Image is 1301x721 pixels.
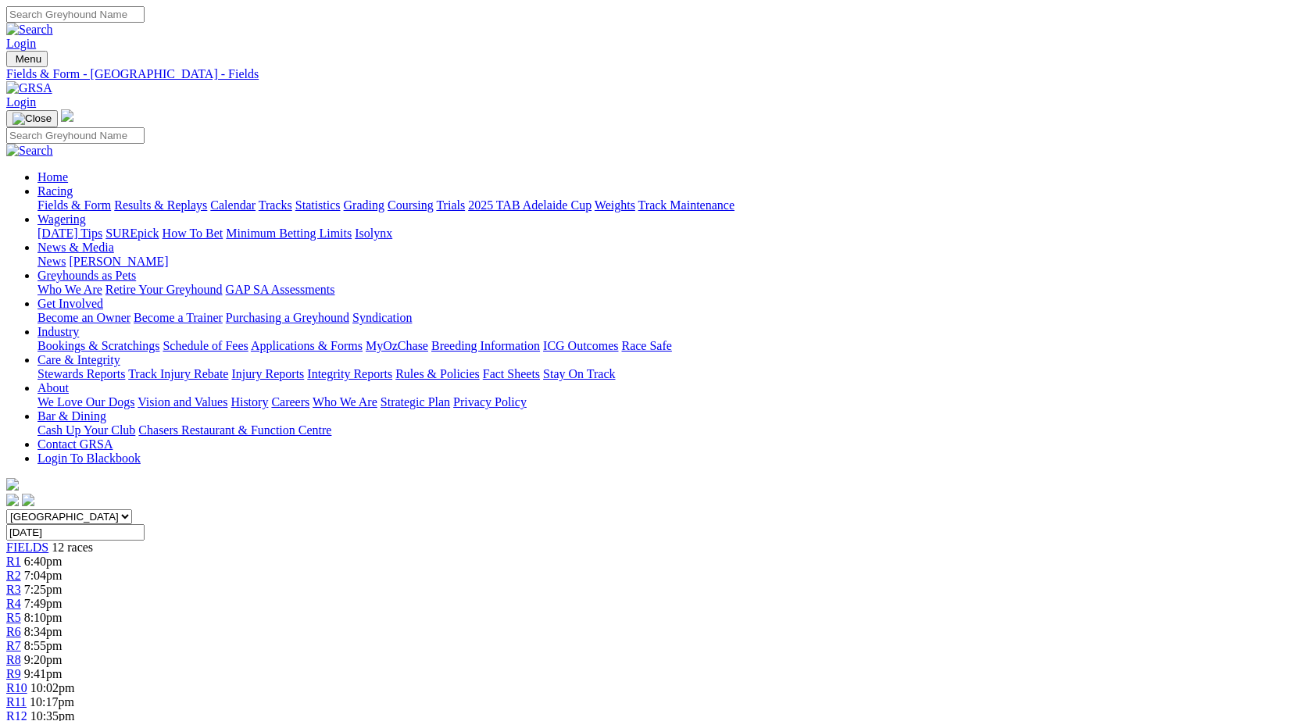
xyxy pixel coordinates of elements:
[6,667,21,680] a: R9
[6,569,21,582] a: R2
[6,583,21,596] a: R3
[24,639,63,652] span: 8:55pm
[295,198,341,212] a: Statistics
[105,283,223,296] a: Retire Your Greyhound
[381,395,450,409] a: Strategic Plan
[210,198,256,212] a: Calendar
[271,395,309,409] a: Careers
[6,67,1295,81] a: Fields & Form - [GEOGRAPHIC_DATA] - Fields
[24,625,63,638] span: 8:34pm
[6,681,27,694] a: R10
[6,81,52,95] img: GRSA
[38,423,135,437] a: Cash Up Your Club
[38,353,120,366] a: Care & Integrity
[24,611,63,624] span: 8:10pm
[6,611,21,624] a: R5
[16,53,41,65] span: Menu
[6,95,36,109] a: Login
[13,112,52,125] img: Close
[6,37,36,50] a: Login
[61,109,73,122] img: logo-grsa-white.png
[226,227,352,240] a: Minimum Betting Limits
[6,110,58,127] button: Toggle navigation
[6,653,21,666] a: R8
[6,23,53,37] img: Search
[38,241,114,254] a: News & Media
[38,269,136,282] a: Greyhounds as Pets
[388,198,434,212] a: Coursing
[38,437,113,451] a: Contact GRSA
[38,227,1295,241] div: Wagering
[114,198,207,212] a: Results & Replays
[6,494,19,506] img: facebook.svg
[231,395,268,409] a: History
[6,51,48,67] button: Toggle navigation
[24,583,63,596] span: 7:25pm
[38,395,1295,409] div: About
[38,198,111,212] a: Fields & Form
[6,695,27,709] a: R11
[52,541,93,554] span: 12 races
[38,325,79,338] a: Industry
[163,339,248,352] a: Schedule of Fees
[366,339,428,352] a: MyOzChase
[483,367,540,380] a: Fact Sheets
[6,6,145,23] input: Search
[128,367,228,380] a: Track Injury Rebate
[38,367,1295,381] div: Care & Integrity
[313,395,377,409] a: Who We Are
[38,297,103,310] a: Get Involved
[638,198,734,212] a: Track Maintenance
[395,367,480,380] a: Rules & Policies
[38,423,1295,437] div: Bar & Dining
[38,283,1295,297] div: Greyhounds as Pets
[436,198,465,212] a: Trials
[38,339,159,352] a: Bookings & Scratchings
[22,494,34,506] img: twitter.svg
[543,367,615,380] a: Stay On Track
[38,255,1295,269] div: News & Media
[6,625,21,638] a: R6
[38,311,1295,325] div: Get Involved
[38,409,106,423] a: Bar & Dining
[24,667,63,680] span: 9:41pm
[138,423,331,437] a: Chasers Restaurant & Function Centre
[621,339,671,352] a: Race Safe
[38,184,73,198] a: Racing
[6,555,21,568] a: R1
[226,283,335,296] a: GAP SA Assessments
[24,569,63,582] span: 7:04pm
[38,227,102,240] a: [DATE] Tips
[134,311,223,324] a: Become a Trainer
[163,227,223,240] a: How To Bet
[6,639,21,652] a: R7
[38,212,86,226] a: Wagering
[6,541,48,554] a: FIELDS
[355,227,392,240] a: Isolynx
[431,339,540,352] a: Breeding Information
[6,524,145,541] input: Select date
[38,452,141,465] a: Login To Blackbook
[6,127,145,144] input: Search
[38,339,1295,353] div: Industry
[543,339,618,352] a: ICG Outcomes
[38,198,1295,212] div: Racing
[138,395,227,409] a: Vision and Values
[24,555,63,568] span: 6:40pm
[468,198,592,212] a: 2025 TAB Adelaide Cup
[6,144,53,158] img: Search
[6,597,21,610] span: R4
[344,198,384,212] a: Grading
[38,367,125,380] a: Stewards Reports
[6,478,19,491] img: logo-grsa-white.png
[24,653,63,666] span: 9:20pm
